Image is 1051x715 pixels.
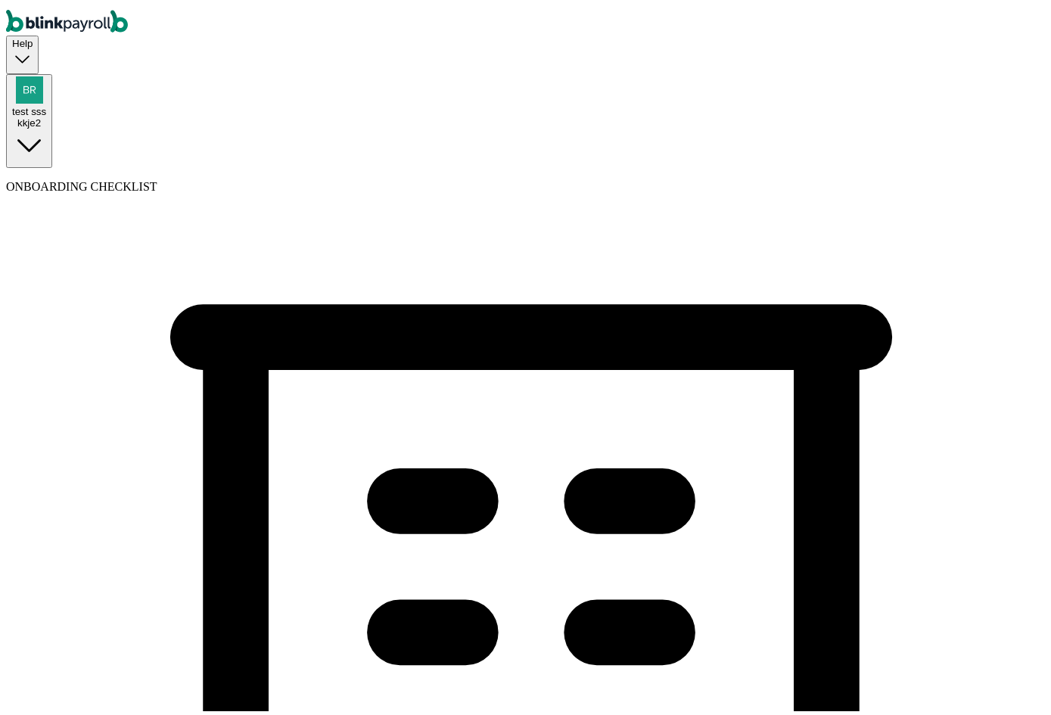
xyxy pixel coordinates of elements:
span: Help [12,34,33,45]
button: Help [6,32,39,70]
button: test ssskkje2 [6,70,52,163]
div: kkje2 [12,113,46,125]
span: test sss [12,102,46,113]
